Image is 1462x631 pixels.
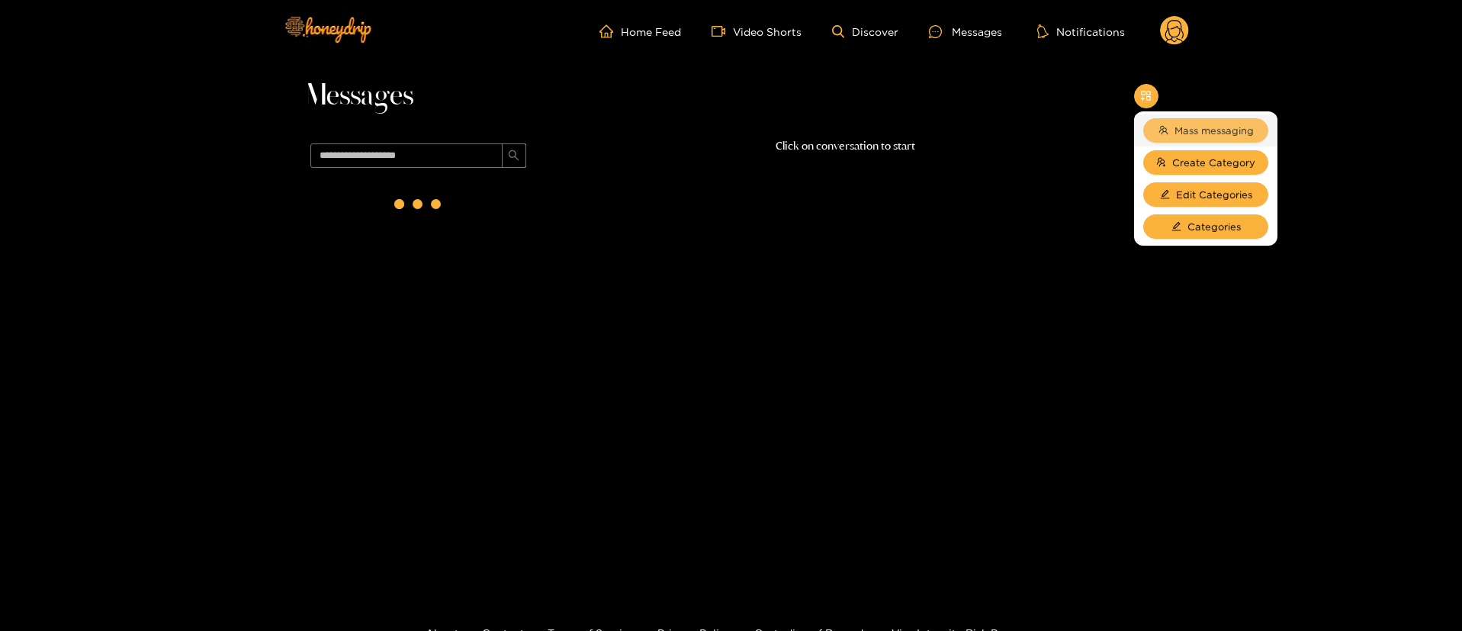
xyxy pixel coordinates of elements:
a: Home Feed [599,24,681,38]
button: editCategories [1143,214,1268,239]
p: Click on conversation to start [533,137,1158,155]
button: search [502,143,526,168]
span: edit [1160,189,1170,201]
a: Discover [832,25,898,38]
button: usergroup-addCreate Category [1143,150,1268,175]
span: edit [1171,221,1181,233]
span: Mass messaging [1174,123,1254,138]
span: home [599,24,621,38]
span: search [508,150,519,163]
button: teamMass messaging [1143,118,1268,143]
span: Categories [1187,219,1241,234]
span: appstore-add [1140,90,1152,103]
span: Create Category [1172,155,1255,170]
button: Notifications [1033,24,1129,39]
span: Edit Categories [1176,187,1252,202]
button: editEdit Categories [1143,182,1268,207]
span: usergroup-add [1156,157,1166,169]
span: Messages [304,78,413,114]
span: team [1158,125,1168,137]
span: video-camera [712,24,733,38]
button: appstore-add [1134,84,1158,108]
a: Video Shorts [712,24,802,38]
div: Messages [929,23,1002,40]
